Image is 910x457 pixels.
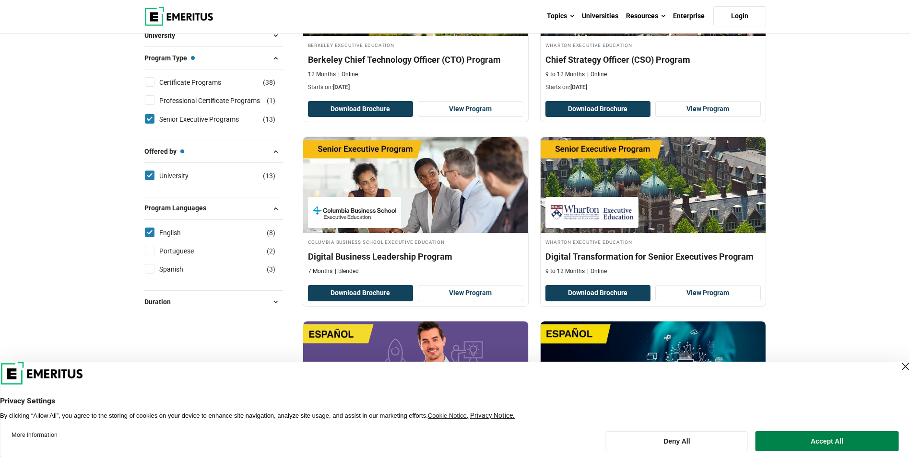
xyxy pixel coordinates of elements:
[713,6,766,26] a: Login
[545,70,585,79] p: 9 to 12 Months
[303,321,528,417] img: Specialization in Innovation and Business Transformation | Online Digital Transformation Course
[541,321,766,417] img: Specialization in AI for Digital Business | Online AI and Machine Learning Course
[333,84,350,91] span: [DATE]
[338,70,358,79] p: Online
[545,54,761,66] h4: Chief Strategy Officer (CSO) Program
[550,202,634,223] img: Wharton Executive Education
[308,251,523,263] h4: Digital Business Leadership Program
[267,246,275,256] span: ( )
[308,83,523,91] p: Starts on:
[144,295,283,309] button: Duration
[545,41,761,49] h4: Wharton Executive Education
[144,144,283,159] button: Offered by
[269,265,273,273] span: 3
[265,79,273,86] span: 38
[263,171,275,181] span: ( )
[418,285,523,301] a: View Program
[303,137,528,233] img: Digital Business Leadership Program | Online Digital Transformation Course
[269,97,273,104] span: 1
[308,54,523,66] h4: Berkeley Chief Technology Officer (CTO) Program
[269,247,273,255] span: 2
[263,114,275,125] span: ( )
[541,137,766,233] img: Digital Transformation for Senior Executives Program | Online Digital Transformation Course
[570,84,587,91] span: [DATE]
[545,101,651,117] button: Download Brochure
[267,264,275,274] span: ( )
[159,171,208,181] a: University
[267,228,275,238] span: ( )
[263,77,275,88] span: ( )
[545,267,585,275] p: 9 to 12 Months
[144,53,195,63] span: Program Type
[545,251,761,263] h4: Digital Transformation for Senior Executives Program
[308,70,336,79] p: 12 Months
[655,101,761,117] a: View Program
[144,201,283,216] button: Program Languages
[545,238,761,246] h4: Wharton Executive Education
[144,30,183,41] span: University
[265,172,273,180] span: 13
[144,28,283,43] button: University
[144,203,214,213] span: Program Languages
[159,95,279,106] a: Professional Certificate Programs
[159,228,200,238] a: English
[303,137,528,280] a: Digital Transformation Course by Columbia Business School Executive Education - Columbia Business...
[159,264,202,274] a: Spanish
[159,77,240,88] a: Certificate Programs
[418,101,523,117] a: View Program
[655,285,761,301] a: View Program
[308,267,332,275] p: 7 Months
[159,246,213,256] a: Portuguese
[308,41,523,49] h4: Berkeley Executive Education
[335,267,359,275] p: Blended
[269,229,273,237] span: 8
[267,95,275,106] span: ( )
[308,101,414,117] button: Download Brochure
[308,285,414,301] button: Download Brochure
[159,114,258,125] a: Senior Executive Programs
[541,137,766,280] a: Digital Transformation Course by Wharton Executive Education - Wharton Executive Education Wharto...
[587,267,607,275] p: Online
[313,202,396,223] img: Columbia Business School Executive Education
[144,297,178,307] span: Duration
[545,285,651,301] button: Download Brochure
[265,115,273,123] span: 13
[587,70,607,79] p: Online
[144,51,283,65] button: Program Type
[308,238,523,246] h4: Columbia Business School Executive Education
[545,83,761,91] p: Starts on:
[144,146,184,157] span: Offered by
